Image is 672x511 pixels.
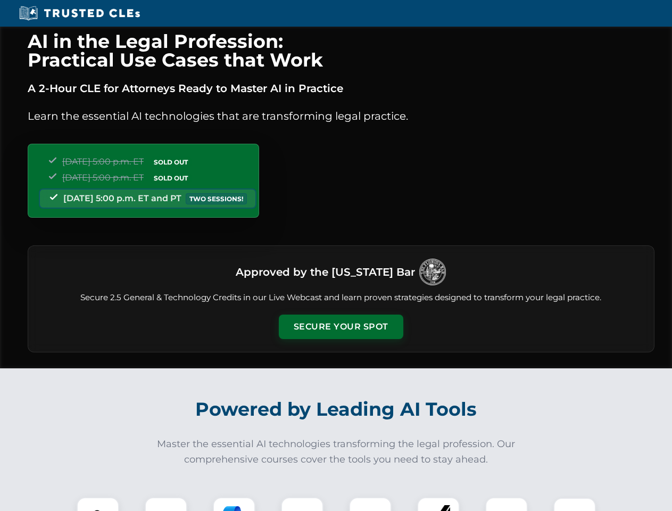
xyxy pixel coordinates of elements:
h3: Approved by the [US_STATE] Bar [236,262,415,282]
p: Learn the essential AI technologies that are transforming legal practice. [28,108,654,125]
img: Trusted CLEs [16,5,143,21]
span: SOLD OUT [150,172,192,184]
p: A 2-Hour CLE for Attorneys Ready to Master AI in Practice [28,80,654,97]
span: SOLD OUT [150,156,192,168]
button: Secure Your Spot [279,315,403,339]
h2: Powered by Leading AI Tools [42,391,631,428]
img: Logo [419,259,446,285]
span: [DATE] 5:00 p.m. ET [62,172,144,183]
h1: AI in the Legal Profession: Practical Use Cases that Work [28,32,654,69]
span: [DATE] 5:00 p.m. ET [62,156,144,167]
p: Master the essential AI technologies transforming the legal profession. Our comprehensive courses... [150,436,522,467]
p: Secure 2.5 General & Technology Credits in our Live Webcast and learn proven strategies designed ... [41,292,641,304]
